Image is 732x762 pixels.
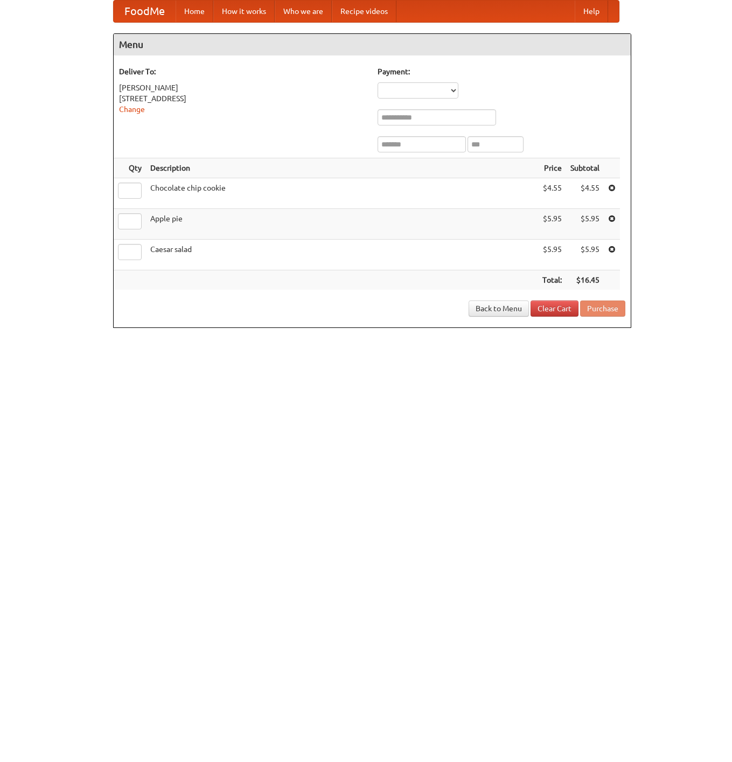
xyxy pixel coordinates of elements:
[114,1,176,22] a: FoodMe
[146,240,538,270] td: Caesar salad
[119,105,145,114] a: Change
[580,300,625,317] button: Purchase
[378,66,625,77] h5: Payment:
[146,209,538,240] td: Apple pie
[119,82,367,93] div: [PERSON_NAME]
[538,178,566,209] td: $4.55
[114,158,146,178] th: Qty
[275,1,332,22] a: Who we are
[146,158,538,178] th: Description
[538,209,566,240] td: $5.95
[119,93,367,104] div: [STREET_ADDRESS]
[566,270,604,290] th: $16.45
[566,240,604,270] td: $5.95
[566,158,604,178] th: Subtotal
[566,178,604,209] td: $4.55
[114,34,631,55] h4: Menu
[176,1,213,22] a: Home
[213,1,275,22] a: How it works
[538,270,566,290] th: Total:
[119,66,367,77] h5: Deliver To:
[146,178,538,209] td: Chocolate chip cookie
[332,1,396,22] a: Recipe videos
[575,1,608,22] a: Help
[538,240,566,270] td: $5.95
[469,300,529,317] a: Back to Menu
[566,209,604,240] td: $5.95
[538,158,566,178] th: Price
[531,300,578,317] a: Clear Cart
